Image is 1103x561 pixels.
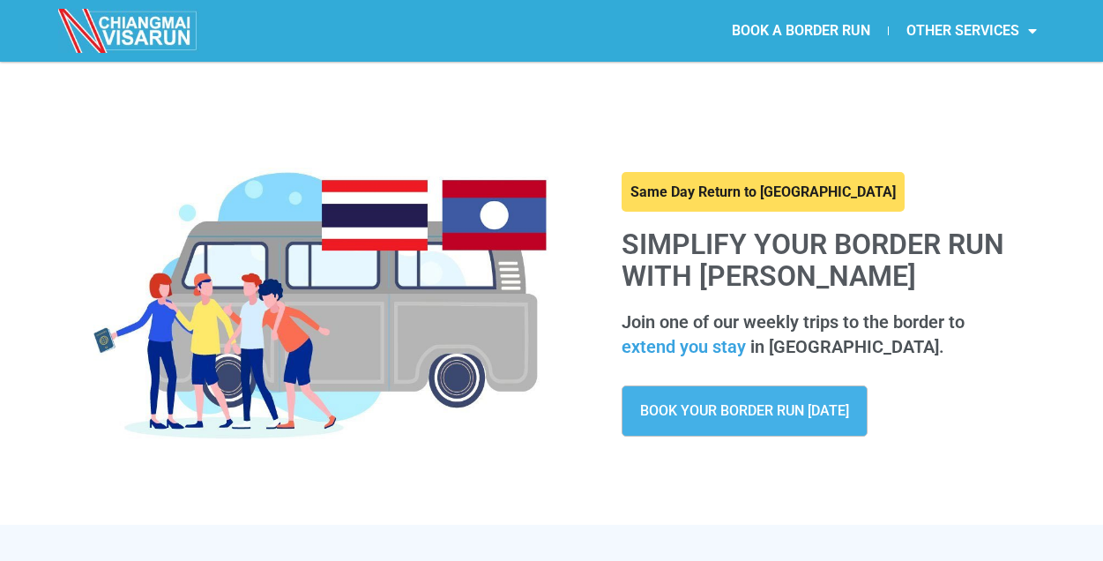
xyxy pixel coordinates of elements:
nav: Menu [552,11,1055,51]
span: in [GEOGRAPHIC_DATA]. [750,336,944,357]
a: BOOK YOUR BORDER RUN [DATE] [622,385,868,437]
span: extend you stay [622,334,746,359]
a: OTHER SERVICES [889,11,1055,51]
span: Join one of our weekly trips to the border to [622,311,965,333]
span: BOOK YOUR BORDER RUN [DATE] [640,404,849,418]
h1: Simplify your border run with [PERSON_NAME] [622,229,1028,291]
a: BOOK A BORDER RUN [714,11,888,51]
